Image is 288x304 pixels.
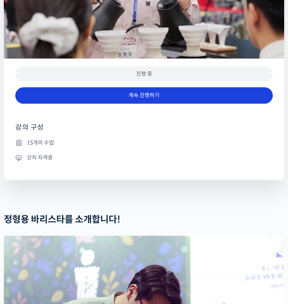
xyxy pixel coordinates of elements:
[50,241,99,260] a: 대화
[15,153,273,162] li: 강의 자격증
[15,66,273,82] div: 진행 중
[15,87,273,104] a: 계속 진행하기
[24,252,29,258] span: 홈
[118,252,127,258] span: 설정
[15,138,273,147] li: 15개의 수업
[15,123,273,138] h4: 강의 구성
[99,241,147,260] a: 설정
[2,241,50,260] a: 홈
[4,214,120,225] strong: 정형용 바리스타를 소개합니다!
[70,252,79,258] span: 대화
